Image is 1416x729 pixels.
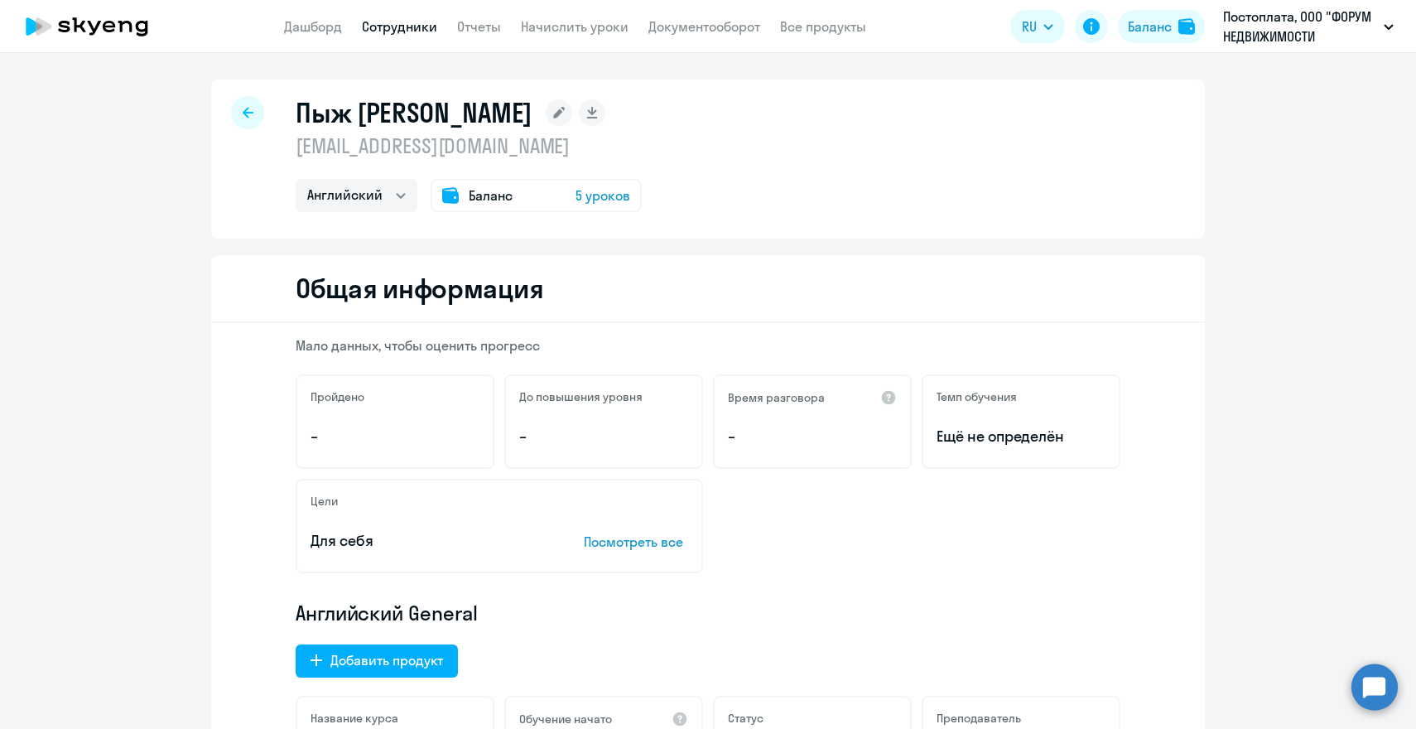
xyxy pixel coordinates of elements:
[728,711,763,726] h5: Статус
[296,645,458,678] button: Добавить продукт
[937,426,1105,447] span: Ещё не определён
[648,18,760,35] a: Документооборот
[1010,10,1065,43] button: RU
[284,18,342,35] a: Дашборд
[519,389,643,404] h5: До повышения уровня
[311,389,364,404] h5: Пройдено
[519,712,612,727] h5: Обучение начато
[1118,10,1205,43] button: Балансbalance
[937,389,1017,404] h5: Темп обучения
[362,18,437,35] a: Сотрудники
[330,650,443,670] div: Добавить продукт
[296,600,478,626] span: Английский General
[311,711,398,726] h5: Название курса
[296,96,532,129] h1: Пыж [PERSON_NAME]
[1128,17,1172,36] div: Баланс
[780,18,866,35] a: Все продукты
[296,133,642,159] p: [EMAIL_ADDRESS][DOMAIN_NAME]
[311,426,479,447] p: –
[937,711,1021,726] h5: Преподаватель
[584,532,688,552] p: Посмотреть все
[576,186,630,205] span: 5 уроков
[1022,17,1037,36] span: RU
[1178,18,1195,35] img: balance
[311,530,532,552] p: Для себя
[296,272,543,305] h2: Общая информация
[728,426,897,447] p: –
[728,390,825,405] h5: Время разговора
[521,18,629,35] a: Начислить уроки
[296,336,1120,355] p: Мало данных, чтобы оценить прогресс
[1223,7,1377,46] p: Постоплата, ООО "ФОРУМ НЕДВИЖИМОСТИ "ДВИЖЕНИЕ"
[469,186,513,205] span: Баланс
[1215,7,1402,46] button: Постоплата, ООО "ФОРУМ НЕДВИЖИМОСТИ "ДВИЖЕНИЕ"
[519,426,688,447] p: –
[457,18,501,35] a: Отчеты
[311,494,338,509] h5: Цели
